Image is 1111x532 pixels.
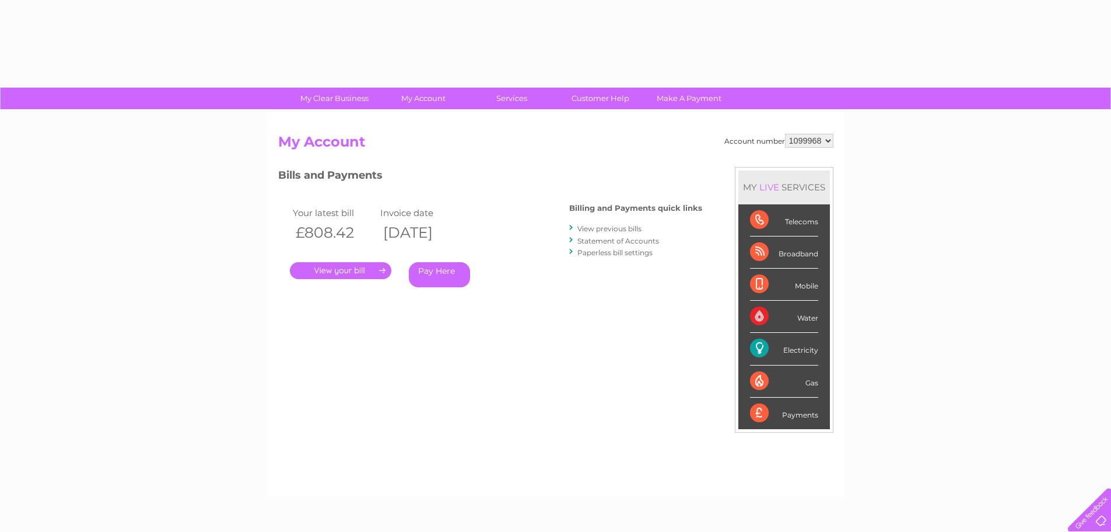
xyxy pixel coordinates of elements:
th: £808.42 [290,221,377,245]
div: Gas [750,366,818,398]
a: Pay Here [409,262,470,287]
div: Telecoms [750,204,818,237]
th: [DATE] [377,221,465,245]
h2: My Account [278,134,833,156]
a: View previous bills [577,224,642,233]
td: Invoice date [377,205,465,221]
td: Your latest bill [290,205,377,221]
div: Electricity [750,333,818,365]
div: MY SERVICES [738,171,830,204]
a: Paperless bill settings [577,248,653,257]
a: . [290,262,391,279]
div: Payments [750,398,818,429]
div: Water [750,301,818,333]
a: Customer Help [552,88,649,109]
a: Statement of Accounts [577,237,659,245]
a: Services [464,88,560,109]
div: LIVE [757,182,781,193]
h3: Bills and Payments [278,167,702,187]
div: Broadband [750,237,818,269]
a: Make A Payment [641,88,737,109]
h4: Billing and Payments quick links [569,204,702,213]
a: My Account [375,88,471,109]
a: My Clear Business [286,88,383,109]
div: Account number [724,134,833,148]
div: Mobile [750,269,818,301]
